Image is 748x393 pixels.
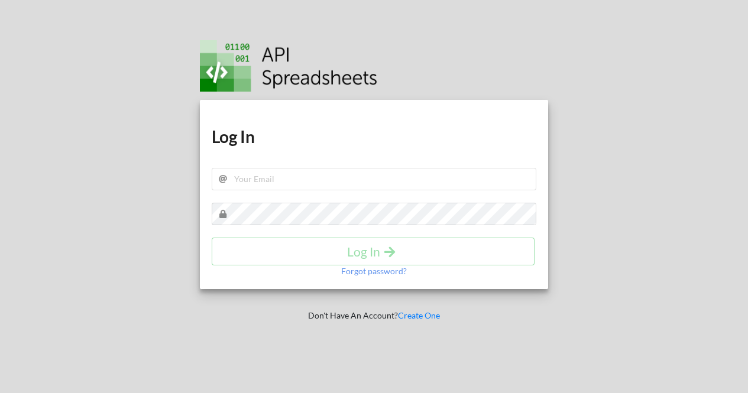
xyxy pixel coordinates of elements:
[212,168,537,190] input: Your Email
[212,126,537,147] h1: Log In
[200,40,377,92] img: Logo.png
[192,310,557,321] p: Don't Have An Account?
[398,310,440,320] a: Create One
[341,265,407,277] p: Forgot password?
